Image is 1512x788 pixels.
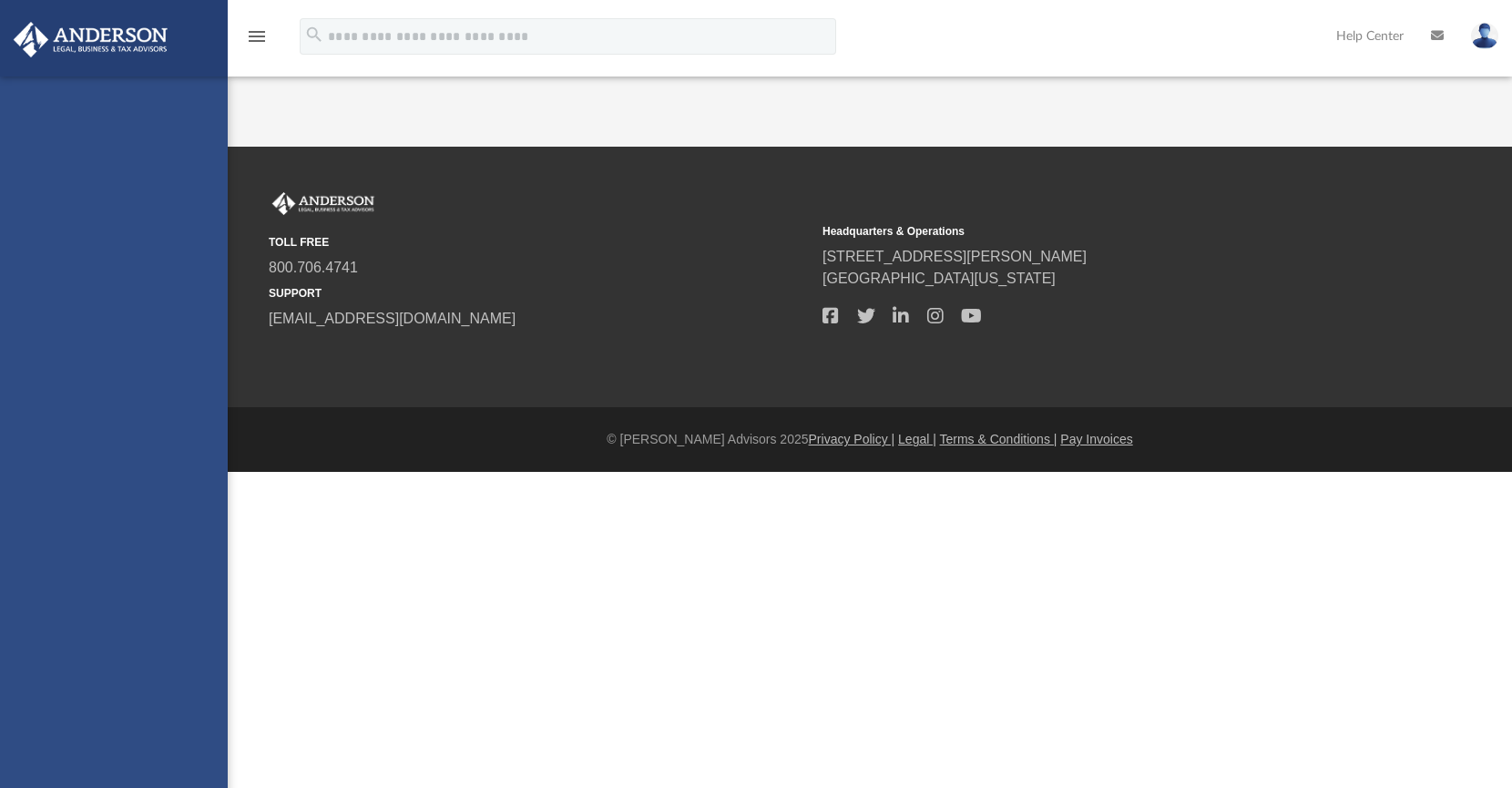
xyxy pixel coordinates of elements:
[269,260,358,275] a: 800.706.4741
[246,26,268,47] i: menu
[1060,432,1132,446] a: Pay Invoices
[269,192,378,216] img: Anderson Advisors Platinum Portal
[822,249,1087,264] a: [STREET_ADDRESS][PERSON_NAME]
[940,432,1057,446] a: Terms & Conditions |
[269,234,810,251] small: TOLL FREE
[898,432,936,446] a: Legal |
[822,223,1364,240] small: Headquarters & Operations
[269,285,810,302] small: SUPPORT
[246,35,268,47] a: menu
[809,432,895,446] a: Privacy Policy |
[1471,23,1498,49] img: User Pic
[269,311,516,326] a: [EMAIL_ADDRESS][DOMAIN_NAME]
[304,25,324,45] i: search
[8,22,173,57] img: Anderson Advisors Platinum Portal
[822,271,1056,286] a: [GEOGRAPHIC_DATA][US_STATE]
[228,430,1512,449] div: © [PERSON_NAME] Advisors 2025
